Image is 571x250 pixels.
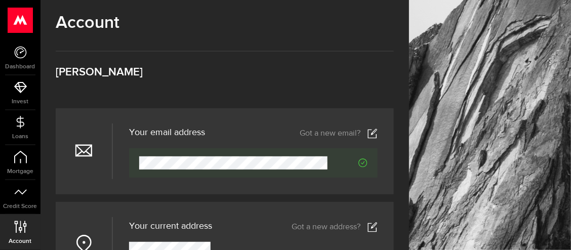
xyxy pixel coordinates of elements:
button: Open LiveChat chat widget [8,4,38,34]
span: Your current address [129,222,212,231]
h1: Account [56,13,394,33]
a: Got a new email? [300,129,378,139]
span: Verified [328,158,368,168]
h3: Your email address [129,128,205,137]
a: Got a new address? [292,222,378,232]
h3: [PERSON_NAME] [56,67,394,78]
